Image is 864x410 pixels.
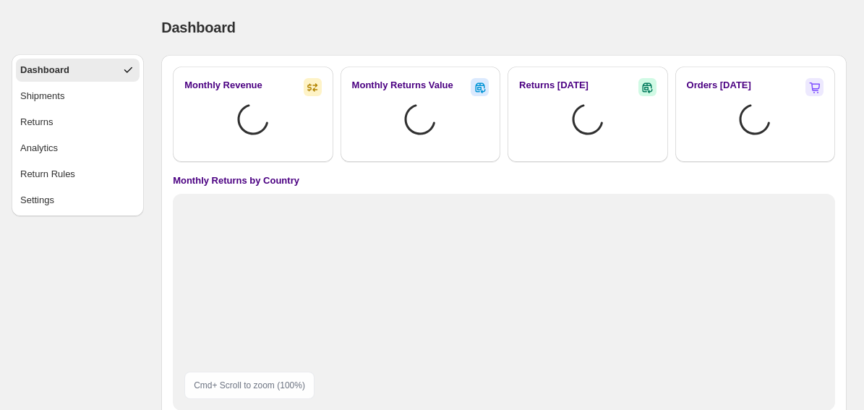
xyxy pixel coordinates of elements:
[184,372,315,399] div: Cmd + Scroll to zoom ( 100 %)
[352,78,453,93] h2: Monthly Returns Value
[161,20,236,35] span: Dashboard
[20,115,54,129] div: Returns
[16,189,140,212] button: Settings
[184,78,262,93] h2: Monthly Revenue
[16,59,140,82] button: Dashboard
[20,89,64,103] div: Shipments
[687,78,751,93] h2: Orders [DATE]
[20,167,75,181] div: Return Rules
[16,163,140,186] button: Return Rules
[16,111,140,134] button: Returns
[20,63,69,77] div: Dashboard
[519,78,589,93] h2: Returns [DATE]
[173,174,299,188] h4: Monthly Returns by Country
[20,193,54,208] div: Settings
[16,85,140,108] button: Shipments
[16,137,140,160] button: Analytics
[20,141,58,155] div: Analytics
